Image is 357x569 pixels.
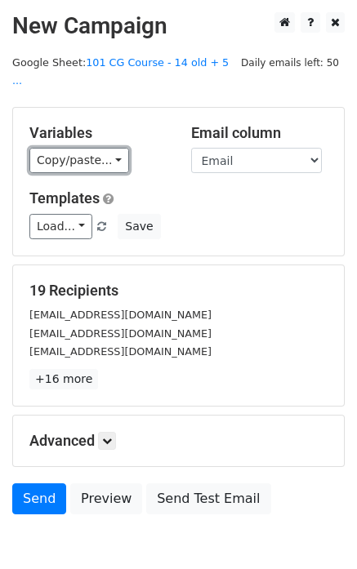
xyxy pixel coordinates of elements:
[12,12,345,40] h2: New Campaign
[29,345,212,358] small: [EMAIL_ADDRESS][DOMAIN_NAME]
[29,148,129,173] a: Copy/paste...
[118,214,160,239] button: Save
[29,369,98,389] a: +16 more
[12,483,66,514] a: Send
[29,432,328,450] h5: Advanced
[70,483,142,514] a: Preview
[29,124,167,142] h5: Variables
[235,54,345,72] span: Daily emails left: 50
[235,56,345,69] a: Daily emails left: 50
[29,282,328,300] h5: 19 Recipients
[29,309,212,321] small: [EMAIL_ADDRESS][DOMAIN_NAME]
[191,124,328,142] h5: Email column
[12,56,229,87] a: 101 CG Course - 14 old + 5 ...
[29,189,100,207] a: Templates
[146,483,270,514] a: Send Test Email
[29,327,212,340] small: [EMAIL_ADDRESS][DOMAIN_NAME]
[29,214,92,239] a: Load...
[12,56,229,87] small: Google Sheet:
